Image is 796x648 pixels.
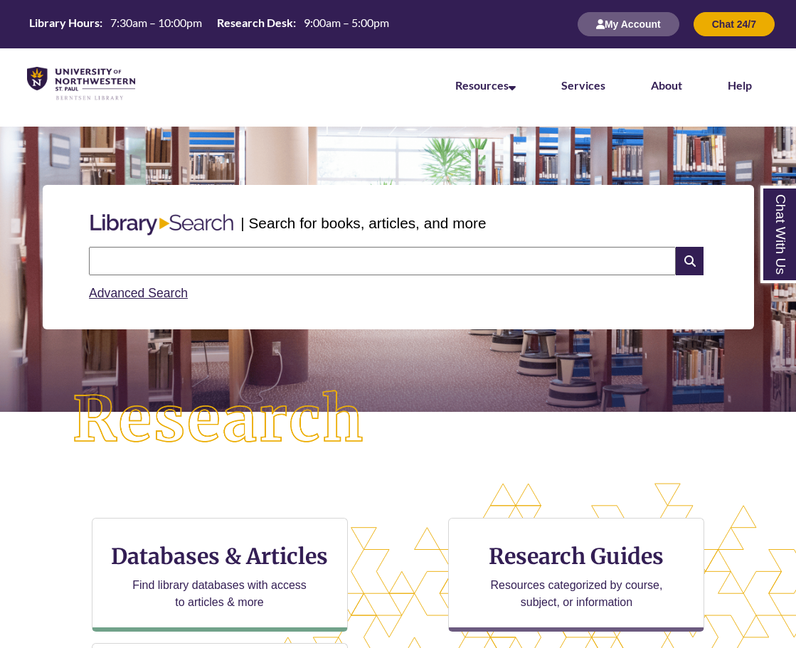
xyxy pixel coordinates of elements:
[89,286,188,300] a: Advanced Search
[676,247,703,275] i: Search
[484,577,669,611] p: Resources categorized by course, subject, or information
[23,15,395,33] table: Hours Today
[40,358,398,482] img: Research
[578,18,679,30] a: My Account
[694,18,775,30] a: Chat 24/7
[460,543,692,570] h3: Research Guides
[651,78,682,92] a: About
[23,15,105,31] th: Library Hours:
[240,212,486,234] p: | Search for books, articles, and more
[83,208,240,241] img: Libary Search
[455,78,516,92] a: Resources
[694,12,775,36] button: Chat 24/7
[578,12,679,36] button: My Account
[23,15,395,34] a: Hours Today
[110,16,202,29] span: 7:30am – 10:00pm
[211,15,298,31] th: Research Desk:
[92,518,348,632] a: Databases & Articles Find library databases with access to articles & more
[561,78,605,92] a: Services
[448,518,704,632] a: Research Guides Resources categorized by course, subject, or information
[127,577,312,611] p: Find library databases with access to articles & more
[304,16,389,29] span: 9:00am – 5:00pm
[27,67,135,101] img: UNWSP Library Logo
[728,78,752,92] a: Help
[104,543,336,570] h3: Databases & Articles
